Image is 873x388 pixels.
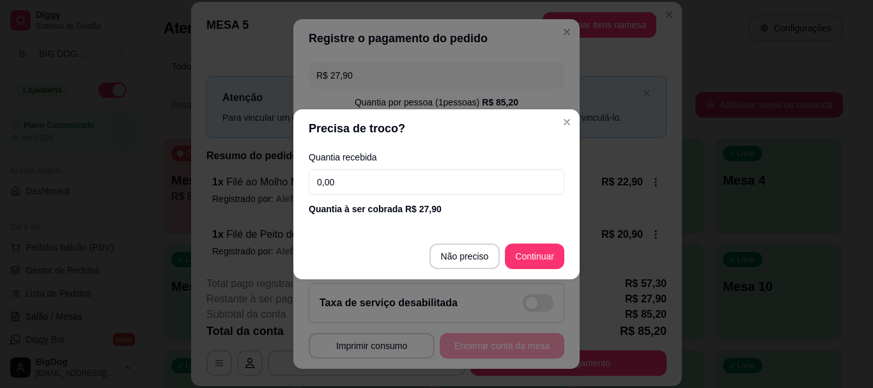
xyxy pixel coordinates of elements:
label: Quantia recebida [309,153,564,162]
button: Não preciso [429,244,500,269]
div: Quantia à ser cobrada R$ 27,90 [309,203,564,215]
button: Close [557,112,577,132]
button: Continuar [505,244,564,269]
header: Precisa de troco? [293,109,580,148]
